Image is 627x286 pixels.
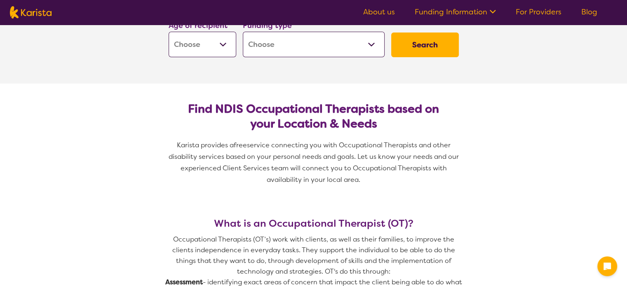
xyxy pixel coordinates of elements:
[169,21,228,30] label: Age of recipient
[169,141,460,184] span: service connecting you with Occupational Therapists and other disability services based on your p...
[175,102,452,131] h2: Find NDIS Occupational Therapists based on your Location & Needs
[10,6,52,19] img: Karista logo
[516,7,561,17] a: For Providers
[581,7,597,17] a: Blog
[363,7,395,17] a: About us
[415,7,496,17] a: Funding Information
[177,141,234,149] span: Karista provides a
[391,33,459,57] button: Search
[165,218,462,229] h3: What is an Occupational Therapist (OT)?
[165,234,462,277] p: Occupational Therapists (OT’s) work with clients, as well as their families, to improve the clien...
[243,21,292,30] label: Funding type
[234,141,247,149] span: free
